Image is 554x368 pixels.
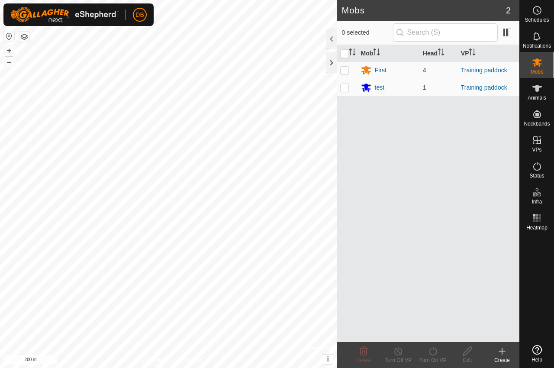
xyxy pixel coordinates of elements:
[419,45,457,62] th: Head
[349,50,356,57] p-sorticon: Activate to sort
[450,356,485,364] div: Edit
[4,45,14,56] button: +
[323,355,333,364] button: i
[461,67,507,74] a: Training paddock
[342,5,506,16] h2: Mobs
[4,57,14,67] button: –
[423,67,426,74] span: 4
[358,45,419,62] th: Mob
[177,357,202,365] a: Contact Us
[529,173,544,178] span: Status
[469,50,476,57] p-sorticon: Activate to sort
[523,43,551,48] span: Notifications
[525,17,549,23] span: Schedules
[520,342,554,366] a: Help
[528,95,546,100] span: Animals
[356,357,371,363] span: Delete
[135,10,144,19] span: DB
[393,23,498,42] input: Search (S)
[532,147,541,152] span: VPs
[134,357,167,365] a: Privacy Policy
[526,225,548,230] span: Heatmap
[327,355,329,363] span: i
[531,357,542,362] span: Help
[423,84,426,91] span: 1
[342,28,393,37] span: 0 selected
[373,50,380,57] p-sorticon: Activate to sort
[4,31,14,42] button: Reset Map
[531,199,542,204] span: Infra
[457,45,519,62] th: VP
[375,66,387,75] div: First
[485,356,519,364] div: Create
[375,83,385,92] div: test
[531,69,543,74] span: Mobs
[415,356,450,364] div: Turn On VP
[524,121,550,126] span: Neckbands
[381,356,415,364] div: Turn Off VP
[10,7,119,23] img: Gallagher Logo
[461,84,507,91] a: Training paddock
[438,50,444,57] p-sorticon: Activate to sort
[19,32,29,42] button: Map Layers
[506,4,511,17] span: 2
